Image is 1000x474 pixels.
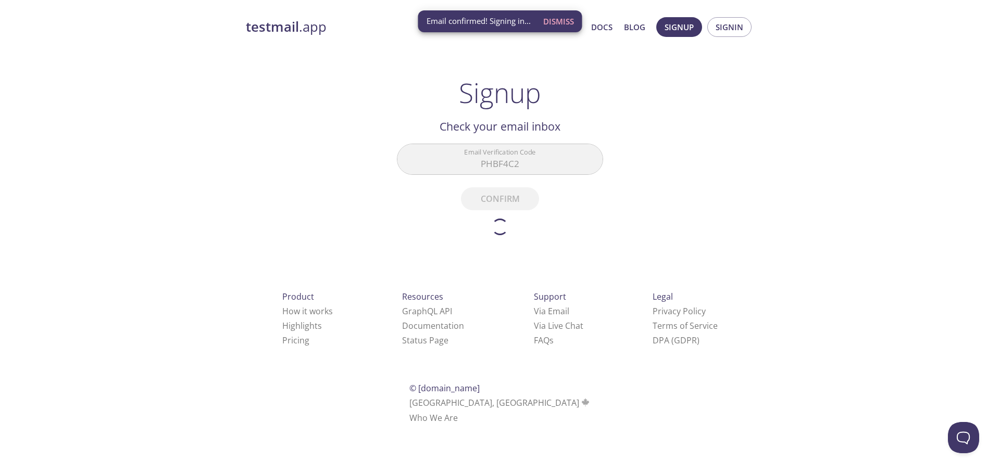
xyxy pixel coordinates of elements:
[549,335,554,346] span: s
[624,20,645,34] a: Blog
[409,382,480,394] span: © [DOMAIN_NAME]
[282,335,309,346] a: Pricing
[948,422,979,453] iframe: Help Scout Beacon - Open
[653,291,673,302] span: Legal
[409,397,591,408] span: [GEOGRAPHIC_DATA], [GEOGRAPHIC_DATA]
[427,16,531,27] span: Email confirmed! Signing in...
[397,118,603,135] h2: Check your email inbox
[409,412,458,424] a: Who We Are
[402,291,443,302] span: Resources
[246,18,491,36] a: testmail.app
[539,11,578,31] button: Dismiss
[653,335,699,346] a: DPA (GDPR)
[459,77,541,108] h1: Signup
[246,18,299,36] strong: testmail
[591,20,612,34] a: Docs
[665,20,694,34] span: Signup
[534,320,583,331] a: Via Live Chat
[402,305,452,317] a: GraphQL API
[543,15,574,28] span: Dismiss
[653,320,718,331] a: Terms of Service
[282,320,322,331] a: Highlights
[534,305,569,317] a: Via Email
[402,335,448,346] a: Status Page
[534,335,554,346] a: FAQ
[402,320,464,331] a: Documentation
[282,305,333,317] a: How it works
[716,20,743,34] span: Signin
[707,17,752,37] button: Signin
[653,305,706,317] a: Privacy Policy
[534,291,566,302] span: Support
[282,291,314,302] span: Product
[656,17,702,37] button: Signup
